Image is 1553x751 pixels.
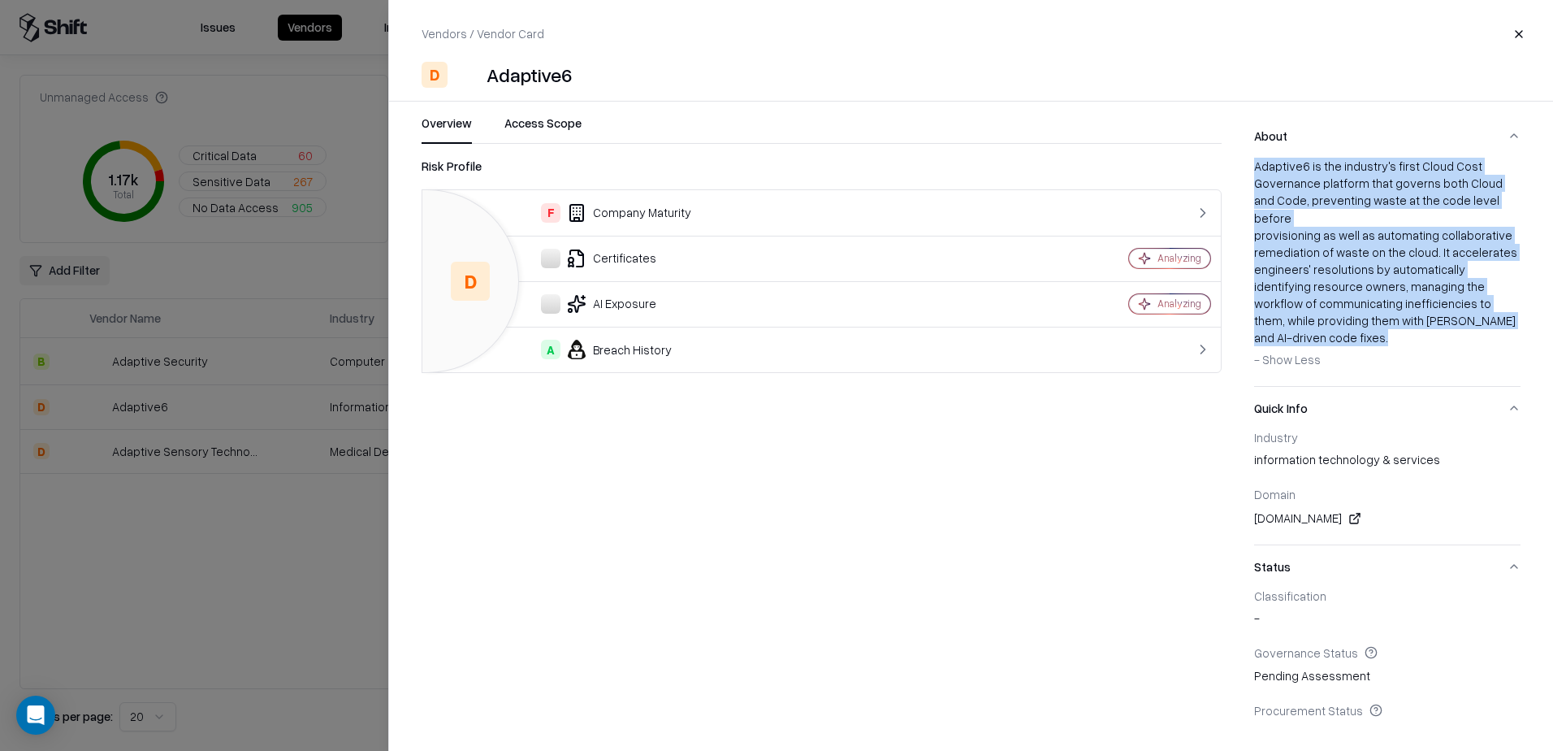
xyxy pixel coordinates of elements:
[422,62,448,88] div: D
[451,262,490,301] div: D
[454,62,480,88] img: Adaptive6
[541,203,560,223] div: F
[422,115,472,144] button: Overview
[1254,545,1521,588] button: Status
[435,294,995,314] div: AI Exposure
[435,340,995,359] div: Breach History
[1254,158,1521,385] div: About
[487,62,572,88] div: Adaptive6
[504,115,582,144] button: Access Scope
[435,249,995,268] div: Certificates
[1254,645,1521,660] div: Governance Status
[1254,352,1321,367] span: - Show Less
[1254,724,1521,747] div: -
[1254,227,1521,347] div: provisioning as well as automating collaborative remediation of waste on the cloud. It accelerate...
[1157,251,1201,265] div: Analyzing
[1254,430,1521,445] div: Industry
[1254,158,1521,372] div: Adaptive6 is the industry's first Cloud Cost Governance platform that governs both Cloud and Code...
[1254,487,1521,501] div: Domain
[435,203,995,223] div: Company Maturity
[1157,297,1201,310] div: Analyzing
[1254,703,1521,718] div: Procurement Status
[1254,667,1521,690] div: Pending Assessment
[422,157,1222,176] div: Risk Profile
[1254,588,1521,603] div: Classification
[1254,451,1521,474] div: information technology & services
[422,25,544,42] p: Vendors / Vendor Card
[1254,610,1521,632] div: -
[541,340,560,359] div: A
[1254,430,1521,545] div: Quick Info
[1254,115,1521,158] button: About
[1254,387,1521,430] button: Quick Info
[1254,509,1521,528] div: [DOMAIN_NAME]
[1254,347,1321,373] button: - Show Less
